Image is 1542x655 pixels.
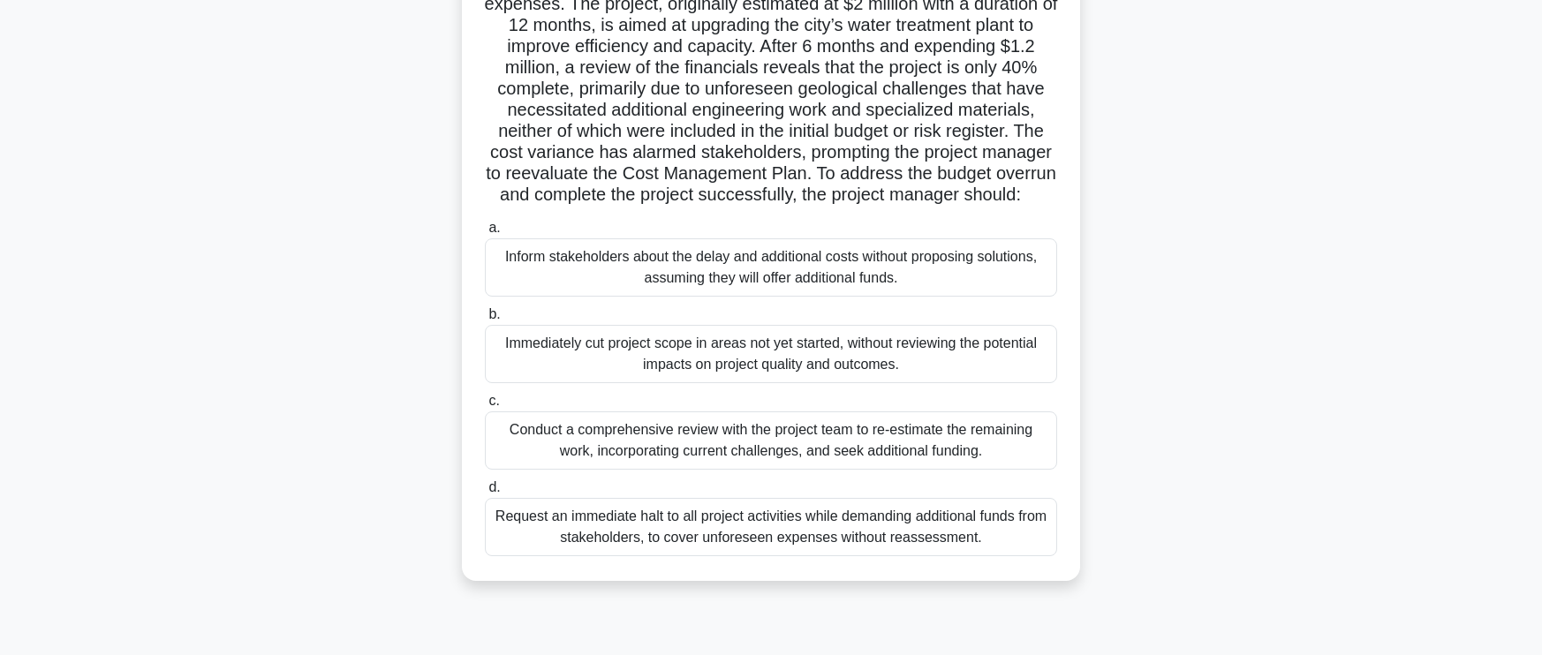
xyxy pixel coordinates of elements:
div: Request an immediate halt to all project activities while demanding additional funds from stakeho... [485,498,1057,556]
div: Conduct a comprehensive review with the project team to re-estimate the remaining work, incorpora... [485,411,1057,470]
div: Immediately cut project scope in areas not yet started, without reviewing the potential impacts o... [485,325,1057,383]
div: Inform stakeholders about the delay and additional costs without proposing solutions, assuming th... [485,238,1057,297]
span: d. [488,479,500,494]
span: c. [488,393,499,408]
span: b. [488,306,500,321]
span: a. [488,220,500,235]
